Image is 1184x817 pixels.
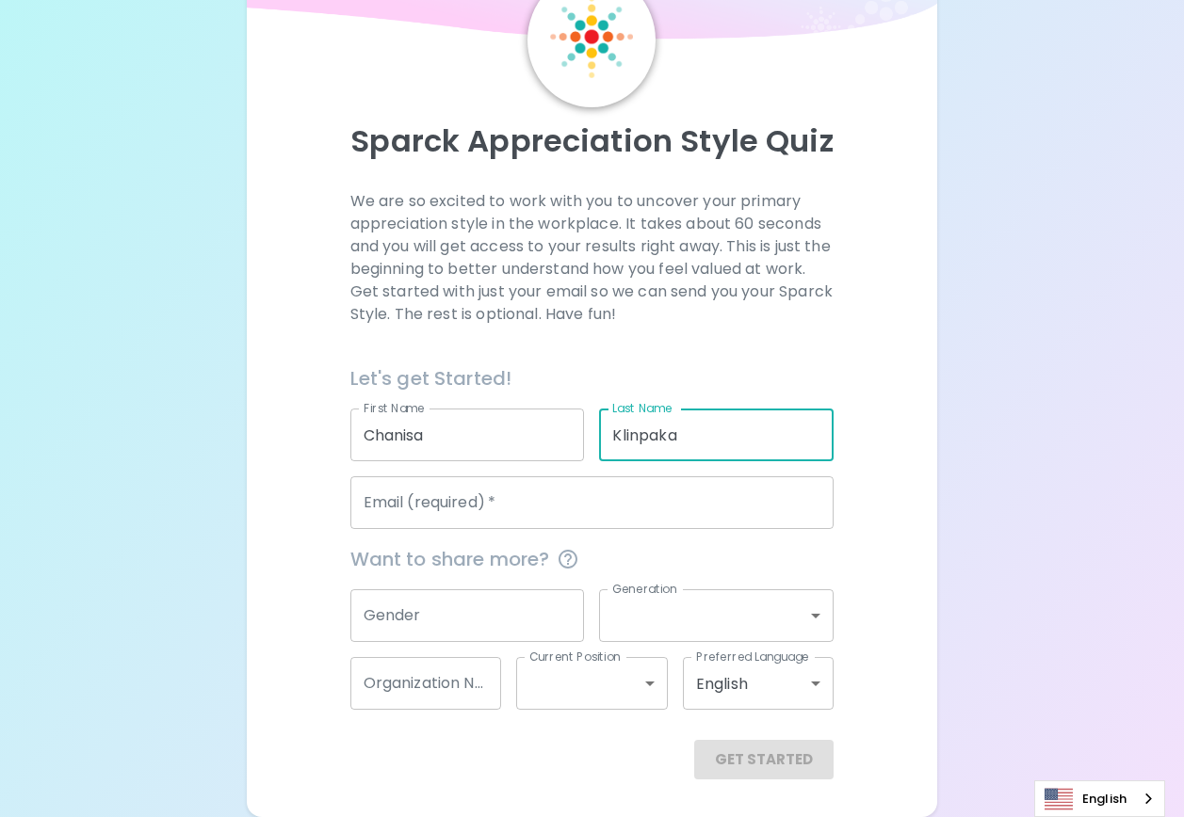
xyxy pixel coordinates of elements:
[364,400,425,416] label: First Name
[350,190,835,326] p: We are so excited to work with you to uncover your primary appreciation style in the workplace. I...
[696,649,809,665] label: Preferred Language
[350,544,835,574] span: Want to share more?
[269,122,915,160] p: Sparck Appreciation Style Quiz
[529,649,621,665] label: Current Position
[350,363,835,393] h6: Let's get Started!
[612,400,672,416] label: Last Name
[1035,781,1164,816] a: English
[557,548,579,570] svg: This information is completely confidential and only used for aggregated appreciation studies at ...
[1034,780,1165,817] aside: Language selected: English
[683,657,835,710] div: English
[612,581,677,597] label: Generation
[1034,780,1165,817] div: Language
